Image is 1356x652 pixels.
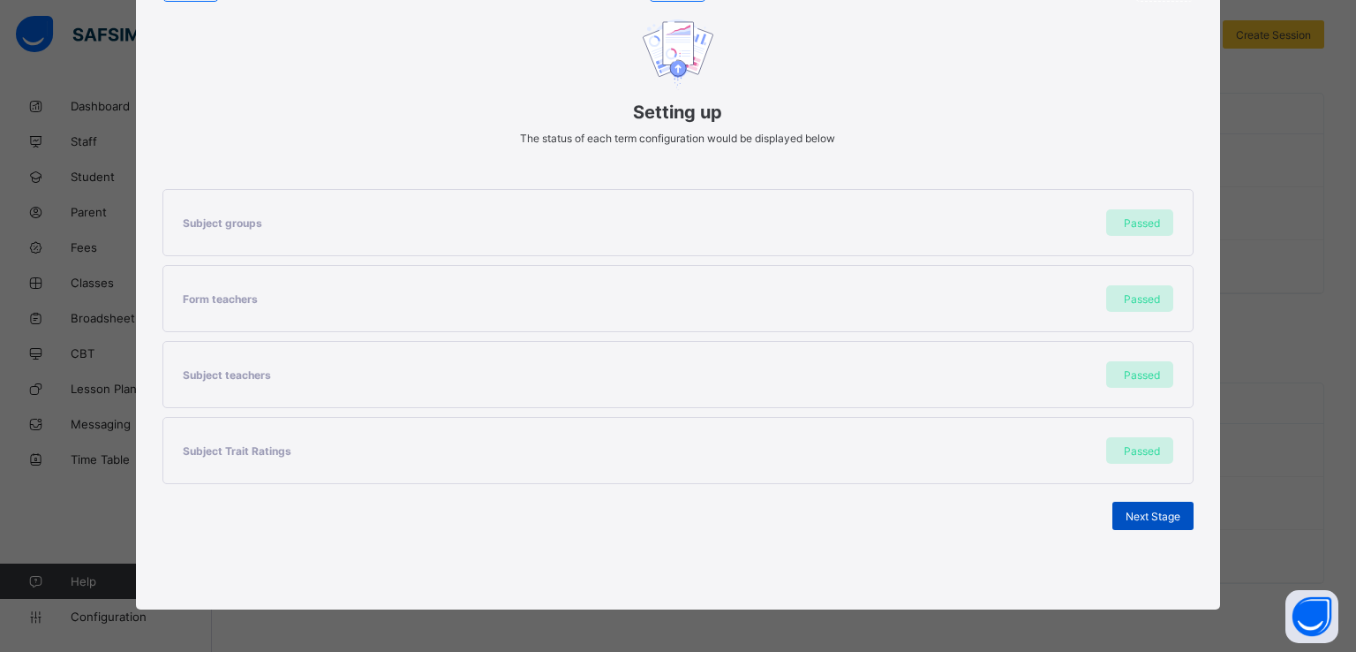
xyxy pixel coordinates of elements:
[162,102,1194,123] span: Setting up
[643,19,713,90] img: document upload image
[183,292,258,306] span: Form teachers
[183,444,291,458] span: Subject Trait Ratings
[183,368,271,382] span: Subject teachers
[520,132,835,145] span: The status of each term configuration would be displayed below
[1285,590,1338,643] button: Open asap
[1124,216,1160,230] span: Passed
[1124,444,1160,458] span: Passed
[1124,292,1160,306] span: Passed
[1124,368,1160,382] span: Passed
[183,216,262,230] span: Subject groups
[1126,510,1180,523] span: Next Stage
